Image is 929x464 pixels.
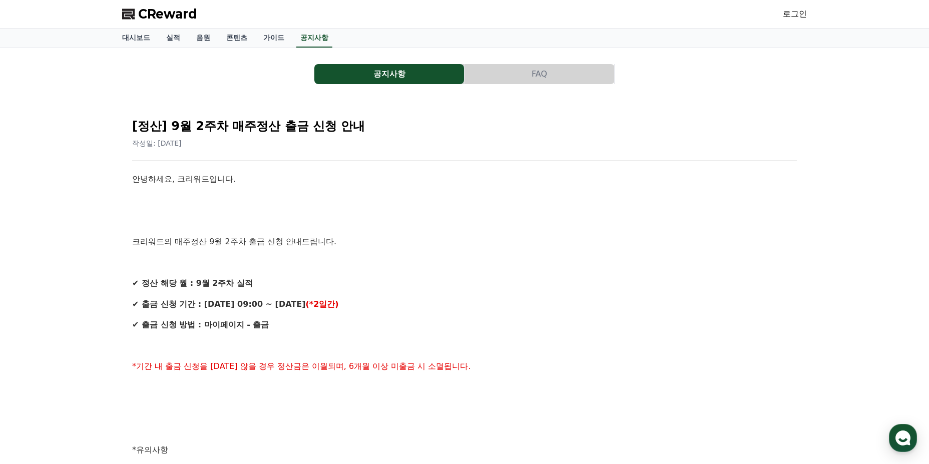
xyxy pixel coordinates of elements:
[3,317,66,342] a: 홈
[155,332,167,340] span: 설정
[132,445,168,454] span: *유의사항
[314,64,464,84] button: 공지사항
[66,317,129,342] a: 대화
[218,29,255,48] a: 콘텐츠
[122,6,197,22] a: CReward
[188,29,218,48] a: 음원
[255,29,292,48] a: 가이드
[138,6,197,22] span: CReward
[132,320,269,329] strong: ✔ 출금 신청 방법 : 마이페이지 - 출금
[158,29,188,48] a: 실적
[783,8,807,20] a: 로그인
[464,64,615,84] a: FAQ
[114,29,158,48] a: 대시보드
[132,173,797,186] p: 안녕하세요, 크리워드입니다.
[132,278,253,288] strong: ✔ 정산 해당 월 : 9월 2주차 실적
[129,317,192,342] a: 설정
[132,235,797,248] p: 크리워드의 매주정산 9월 2주차 출금 신청 안내드립니다.
[32,332,38,340] span: 홈
[296,29,332,48] a: 공지사항
[92,333,104,341] span: 대화
[305,299,338,309] strong: (*2일간)
[132,299,305,309] strong: ✔ 출금 신청 기간 : [DATE] 09:00 ~ [DATE]
[132,361,471,371] span: *기간 내 출금 신청을 [DATE] 않을 경우 정산금은 이월되며, 6개월 이상 미출금 시 소멸됩니다.
[314,64,464,84] a: 공지사항
[132,139,182,147] span: 작성일: [DATE]
[132,118,797,134] h2: [정산] 9월 2주차 매주정산 출금 신청 안내
[464,64,614,84] button: FAQ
